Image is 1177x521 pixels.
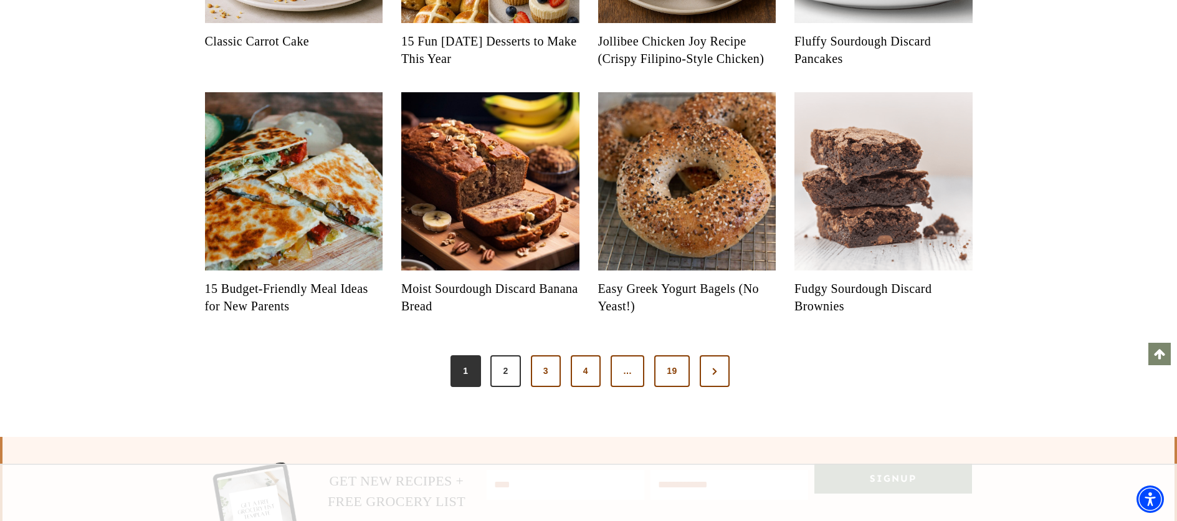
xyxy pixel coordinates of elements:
[531,355,561,388] a: 3
[598,92,776,270] a: Read More Easy Greek Yogurt Bagels (No Yeast!)
[598,32,776,67] a: Jollibee Chicken Joy Recipe (Crispy Filipino-Style Chicken)
[490,355,520,388] a: 2
[611,355,644,388] span: …
[598,280,776,315] a: Easy Greek Yogurt Bagels (No Yeast!)
[205,352,973,391] nav: Posts pagination
[401,32,579,67] a: 15 Fun [DATE] Desserts to Make This Year
[1136,485,1164,513] div: Accessibility Menu
[450,355,480,388] span: 1
[1148,343,1171,365] a: Scroll to top
[794,32,973,67] a: Fluffy Sourdough Discard Pancakes
[794,92,973,270] a: Read More Fudgy Sourdough Discard Brownies
[571,355,601,388] a: 4
[401,92,579,270] a: Read More Moist Sourdough Discard Banana Bread
[654,355,689,388] a: 19
[205,32,383,50] a: Classic Carrot Cake
[401,280,579,315] a: Moist Sourdough Discard Banana Bread
[794,280,973,315] a: Fudgy Sourdough Discard Brownies
[205,280,383,315] a: 15 Budget-Friendly Meal Ideas for New Parents
[205,92,383,270] a: Read More 15 Budget-Friendly Meal Ideas for New Parents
